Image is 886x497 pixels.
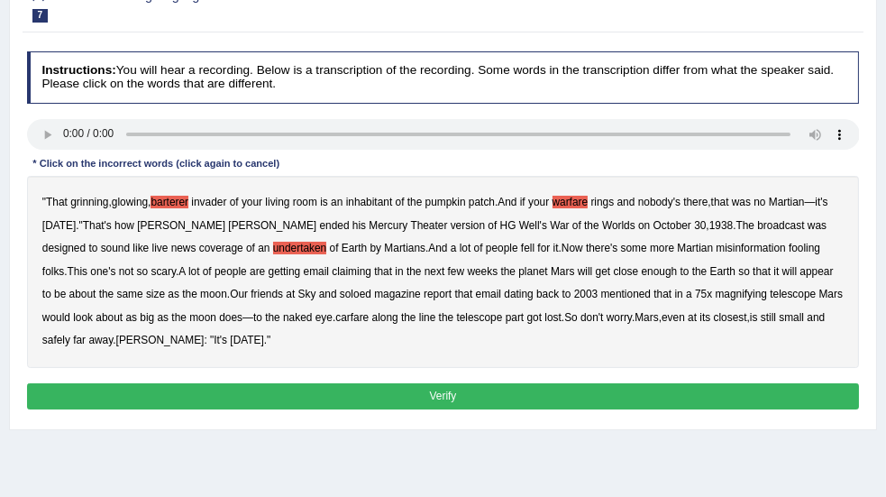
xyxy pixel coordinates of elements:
b: look [73,311,93,324]
b: of [396,196,405,208]
b: your [242,196,262,208]
b: undertaken [273,242,327,254]
b: patch [469,196,495,208]
b: ended [319,219,349,232]
b: 75x [695,288,712,300]
b: The [736,219,755,232]
b: Now [562,242,583,254]
b: not [119,265,134,278]
button: Verify [27,383,860,410]
b: of [203,265,212,278]
b: Earth [710,265,735,278]
b: of [572,219,581,232]
b: at [688,311,697,324]
b: there's [586,242,617,254]
b: the [182,288,197,300]
b: few [448,265,465,278]
b: soloed [340,288,371,300]
b: people [215,265,247,278]
b: fell [521,242,534,254]
b: will [578,265,593,278]
b: its [699,311,710,324]
b: Sky [298,288,316,300]
b: weeks [467,265,498,278]
b: scary [151,265,176,278]
b: inhabitant [346,196,393,208]
b: don't [580,311,603,324]
b: more [650,242,674,254]
b: far [73,334,86,346]
b: to [88,242,97,254]
b: that [711,196,729,208]
b: naked [283,311,312,324]
b: of [246,242,255,254]
b: worry [607,311,632,324]
b: size [146,288,165,300]
b: people [486,242,518,254]
b: of [474,242,483,254]
b: it [773,265,779,278]
b: to [253,311,262,324]
b: misinformation [716,242,785,254]
b: dating [504,288,533,300]
b: designed [42,242,86,254]
b: by [370,242,382,254]
b: safely [42,334,70,346]
b: fooling [789,242,820,254]
b: that [653,288,671,300]
b: on [638,219,650,232]
b: Mercury [369,219,407,232]
b: no [754,196,765,208]
h4: You will hear a recording. Below is a transcription of the recording. Some words in the transcrip... [27,51,860,103]
b: Mars [635,311,658,324]
b: the [407,196,423,208]
b: HG [500,219,516,232]
b: live [152,242,169,254]
b: for [537,242,550,254]
b: moon [189,311,216,324]
b: magnifying [716,288,768,300]
b: an [331,196,343,208]
b: So [564,311,578,324]
b: [PERSON_NAME] [116,334,205,346]
b: glowing [112,196,148,208]
b: that [753,265,771,278]
b: folks [42,265,64,278]
b: a [451,242,457,254]
b: same [117,288,143,300]
b: 30 [694,219,706,232]
b: This [68,265,87,278]
b: moon [200,288,227,300]
b: to [42,288,51,300]
b: living [265,196,289,208]
b: of [230,196,239,208]
b: that [454,288,472,300]
b: And [428,242,447,254]
b: so [137,265,149,278]
b: your [528,196,549,208]
b: how [114,219,134,232]
b: a [686,288,692,300]
b: the [171,311,187,324]
b: Our [230,288,248,300]
b: was [732,196,751,208]
b: [DATE] [42,219,76,232]
b: lot [460,242,471,254]
b: broadcast [757,219,804,232]
b: does [219,311,242,324]
b: would [42,311,70,324]
b: an [258,242,269,254]
b: grinning [70,196,108,208]
b: lost [544,311,562,324]
b: as [125,311,137,324]
b: Worlds [602,219,635,232]
b: version [451,219,485,232]
b: away [88,334,113,346]
b: news [171,242,196,254]
b: of [330,242,339,254]
b: enough [642,265,678,278]
b: War [550,219,569,232]
b: barterer [151,196,188,208]
b: That's [83,219,112,232]
b: coverage [199,242,243,254]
